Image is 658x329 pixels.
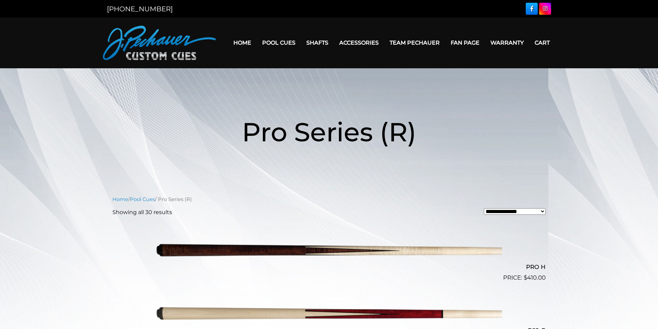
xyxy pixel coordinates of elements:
[107,5,173,13] a: [PHONE_NUMBER]
[529,34,555,51] a: Cart
[112,222,546,282] a: PRO H $410.00
[301,34,334,51] a: Shafts
[445,34,485,51] a: Fan Page
[156,222,502,280] img: PRO H
[524,274,546,281] bdi: 410.00
[242,116,416,148] span: Pro Series (R)
[484,208,546,215] select: Shop order
[103,26,216,60] img: Pechauer Custom Cues
[112,261,546,273] h2: PRO H
[130,196,155,202] a: Pool Cues
[485,34,529,51] a: Warranty
[524,274,527,281] span: $
[257,34,301,51] a: Pool Cues
[112,208,172,216] p: Showing all 30 results
[384,34,445,51] a: Team Pechauer
[334,34,384,51] a: Accessories
[112,196,546,203] nav: Breadcrumb
[112,196,128,202] a: Home
[228,34,257,51] a: Home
